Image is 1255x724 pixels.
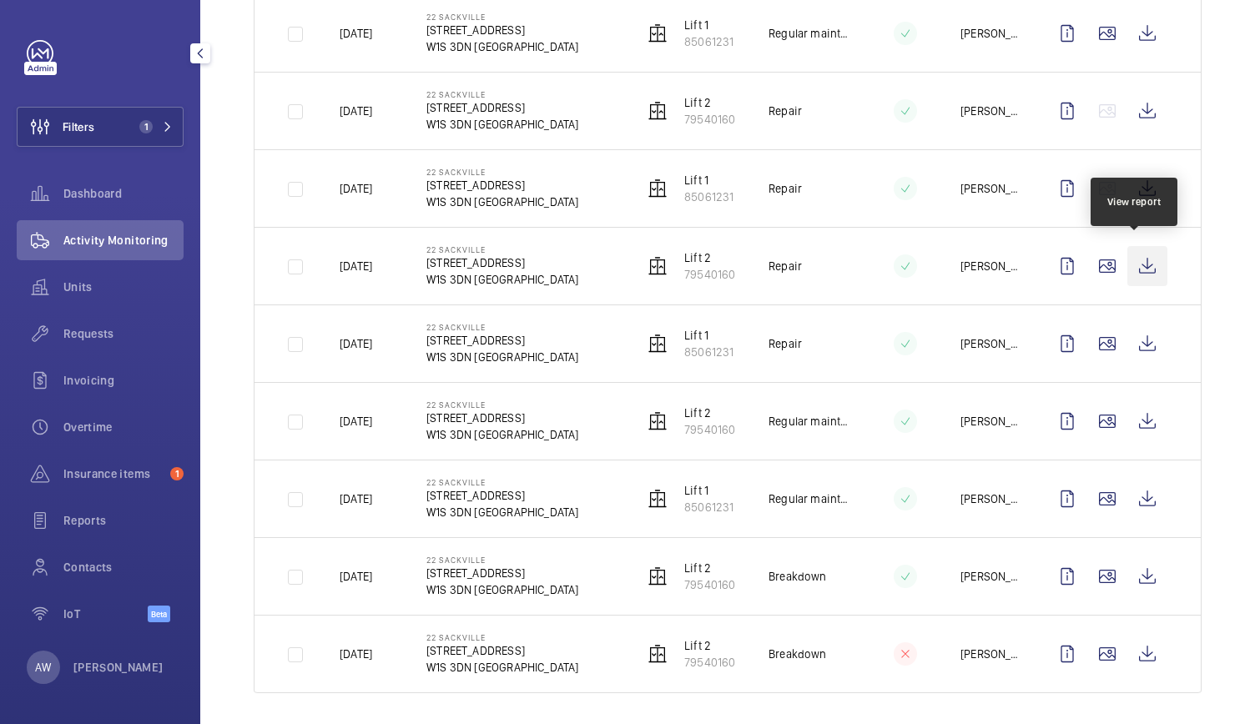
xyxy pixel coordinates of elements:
[340,258,372,274] p: [DATE]
[684,560,735,576] p: Lift 2
[426,426,579,443] p: W1S 3DN [GEOGRAPHIC_DATA]
[684,405,735,421] p: Lift 2
[340,335,372,352] p: [DATE]
[426,555,579,565] p: 22 Sackville
[684,111,735,128] p: 79540160
[426,244,579,254] p: 22 Sackville
[684,499,733,515] p: 85061231
[684,94,735,111] p: Lift 2
[63,325,184,342] span: Requests
[684,17,733,33] p: Lift 1
[684,249,735,266] p: Lift 2
[17,107,184,147] button: Filters1
[148,606,170,622] span: Beta
[684,654,735,671] p: 79540160
[426,89,579,99] p: 22 Sackville
[340,103,372,119] p: [DATE]
[684,266,735,283] p: 79540160
[63,185,184,202] span: Dashboard
[340,413,372,430] p: [DATE]
[648,178,668,199] img: elevator.svg
[769,180,802,197] p: Repair
[769,413,850,430] p: Regular maintenance
[426,194,579,210] p: W1S 3DN [GEOGRAPHIC_DATA]
[426,632,579,642] p: 22 Sackville
[684,327,733,344] p: Lift 1
[340,490,372,507] p: [DATE]
[684,33,733,50] p: 85061231
[769,335,802,352] p: Repair
[340,568,372,585] p: [DATE]
[960,335,1021,352] p: [PERSON_NAME]
[63,512,184,529] span: Reports
[63,118,94,135] span: Filters
[63,559,184,576] span: Contacts
[426,477,579,487] p: 22 Sackville
[648,489,668,509] img: elevator.svg
[426,349,579,365] p: W1S 3DN [GEOGRAPHIC_DATA]
[63,279,184,295] span: Units
[684,421,735,438] p: 79540160
[426,177,579,194] p: [STREET_ADDRESS]
[63,372,184,389] span: Invoicing
[73,659,164,676] p: [PERSON_NAME]
[769,646,827,662] p: Breakdown
[340,646,372,662] p: [DATE]
[426,659,579,676] p: W1S 3DN [GEOGRAPHIC_DATA]
[960,646,1021,662] p: [PERSON_NAME]
[648,334,668,354] img: elevator.svg
[426,38,579,55] p: W1S 3DN [GEOGRAPHIC_DATA]
[426,116,579,133] p: W1S 3DN [GEOGRAPHIC_DATA]
[684,344,733,360] p: 85061231
[426,487,579,504] p: [STREET_ADDRESS]
[63,232,184,249] span: Activity Monitoring
[648,256,668,276] img: elevator.svg
[960,180,1021,197] p: [PERSON_NAME]
[35,659,51,676] p: AW
[426,581,579,598] p: W1S 3DN [GEOGRAPHIC_DATA]
[426,271,579,288] p: W1S 3DN [GEOGRAPHIC_DATA]
[684,172,733,189] p: Lift 1
[63,606,148,622] span: IoT
[648,101,668,121] img: elevator.svg
[684,189,733,205] p: 85061231
[170,467,184,480] span: 1
[1107,194,1162,209] div: View report
[426,400,579,410] p: 22 Sackville
[340,25,372,42] p: [DATE]
[960,490,1021,507] p: [PERSON_NAME]
[960,568,1021,585] p: [PERSON_NAME]
[960,103,1021,119] p: [PERSON_NAME]
[426,254,579,271] p: [STREET_ADDRESS]
[769,103,802,119] p: Repair
[769,25,850,42] p: Regular maintenance
[648,566,668,586] img: elevator.svg
[684,482,733,499] p: Lift 1
[340,180,372,197] p: [DATE]
[960,25,1021,42] p: [PERSON_NAME]
[648,23,668,43] img: elevator.svg
[648,644,668,664] img: elevator.svg
[684,637,735,654] p: Lift 2
[426,642,579,659] p: [STREET_ADDRESS]
[426,504,579,520] p: W1S 3DN [GEOGRAPHIC_DATA]
[426,12,579,22] p: 22 Sackville
[769,258,802,274] p: Repair
[769,568,827,585] p: Breakdown
[769,490,850,507] p: Regular maintenance
[426,332,579,349] p: [STREET_ADDRESS]
[648,411,668,431] img: elevator.svg
[960,258,1021,274] p: [PERSON_NAME]
[139,120,153,133] span: 1
[63,465,164,482] span: Insurance items
[426,22,579,38] p: [STREET_ADDRESS]
[426,167,579,177] p: 22 Sackville
[63,419,184,435] span: Overtime
[426,565,579,581] p: [STREET_ADDRESS]
[426,410,579,426] p: [STREET_ADDRESS]
[426,99,579,116] p: [STREET_ADDRESS]
[426,322,579,332] p: 22 Sackville
[684,576,735,593] p: 79540160
[960,413,1021,430] p: [PERSON_NAME]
